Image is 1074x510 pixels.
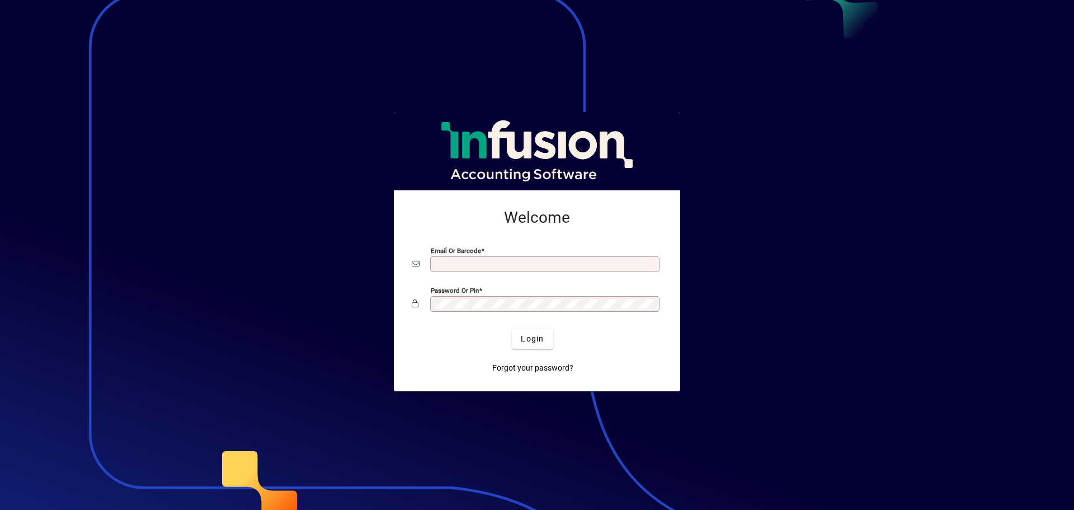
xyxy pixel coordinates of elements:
[492,362,573,374] span: Forgot your password?
[431,287,479,294] mat-label: Password or Pin
[521,333,544,345] span: Login
[431,247,481,255] mat-label: Email or Barcode
[412,208,662,227] h2: Welcome
[488,358,578,378] a: Forgot your password?
[512,329,553,349] button: Login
